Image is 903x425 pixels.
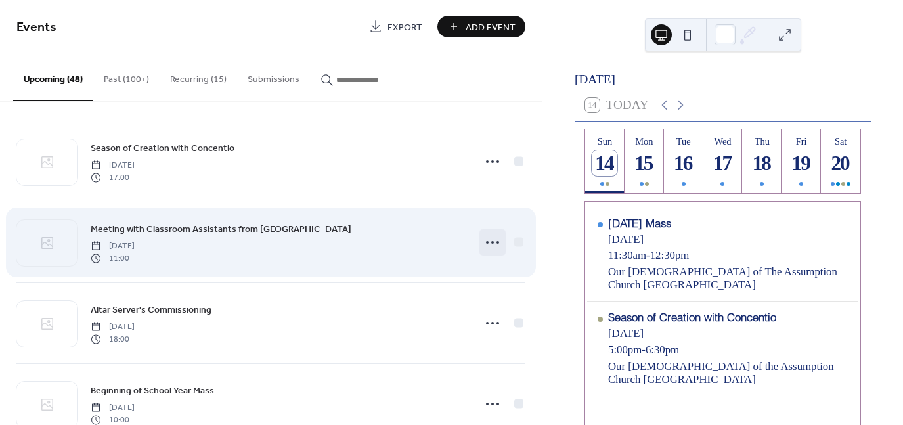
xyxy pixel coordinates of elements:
a: Meeting with Classroom Assistants from [GEOGRAPHIC_DATA] [91,221,351,236]
div: [DATE] Mass [608,217,848,230]
div: 16 [671,150,696,176]
div: Sun [589,136,621,147]
div: Mon [628,136,660,147]
span: Export [387,20,422,34]
button: Sun14 [585,129,625,193]
span: - [646,249,650,262]
div: [DATE] [575,70,871,89]
div: 19 [789,150,814,176]
span: [DATE] [91,160,135,171]
button: Upcoming (48) [13,53,93,101]
div: Sat [825,136,856,147]
button: Past (100+) [93,53,160,100]
span: Add Event [466,20,516,34]
span: [DATE] [91,240,135,252]
span: 6:30pm [646,344,679,357]
span: [DATE] [91,402,135,414]
div: Our [DEMOGRAPHIC_DATA] of the Assumption Church [GEOGRAPHIC_DATA] [608,360,848,386]
div: 15 [631,150,657,176]
span: - [642,344,646,357]
span: 5:00pm [608,344,642,357]
span: Altar Server's Commissioning [91,303,211,317]
div: 18 [749,150,775,176]
span: 17:00 [91,171,135,183]
button: Recurring (15) [160,53,237,100]
a: Season of Creation with Concentio [91,141,234,156]
span: [DATE] [91,321,135,333]
span: Events [16,14,56,40]
span: 11:30am [608,249,646,262]
button: Add Event [437,16,525,37]
span: Season of Creation with Concentio [91,142,234,156]
div: Season of Creation with Concentio [608,311,848,324]
span: 11:00 [91,252,135,264]
button: Tue16 [664,129,703,193]
span: Meeting with Classroom Assistants from [GEOGRAPHIC_DATA] [91,223,351,236]
button: Thu18 [742,129,782,193]
div: Thu [746,136,778,147]
span: Beginning of School Year Mass [91,384,214,398]
a: Altar Server's Commissioning [91,302,211,317]
div: Our [DEMOGRAPHIC_DATA] of The Assumption Church [GEOGRAPHIC_DATA] [608,265,848,292]
div: Tue [668,136,699,147]
span: 18:00 [91,333,135,345]
div: [DATE] [608,327,848,340]
a: Export [359,16,432,37]
button: Sat20 [821,129,860,193]
a: Beginning of School Year Mass [91,383,214,398]
button: Wed17 [703,129,743,193]
button: Mon15 [625,129,664,193]
button: Submissions [237,53,310,100]
div: Fri [785,136,817,147]
div: [DATE] [608,233,848,246]
button: Fri19 [782,129,821,193]
div: 14 [592,150,617,176]
div: Wed [707,136,739,147]
span: 12:30pm [650,249,690,262]
div: 17 [710,150,736,176]
div: 20 [828,150,854,176]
